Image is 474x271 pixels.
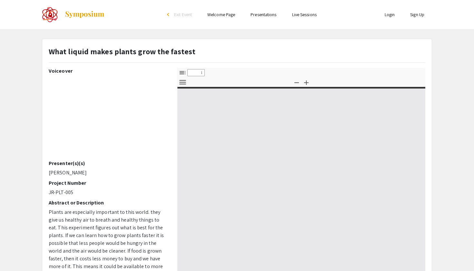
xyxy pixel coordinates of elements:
[49,180,168,186] h2: Project Number
[49,160,168,166] h2: Presenter(s)(s)
[49,46,195,57] strong: What liquid makes plants grow the fastest
[174,12,192,17] span: Exit Event
[187,69,205,76] input: Page
[49,189,168,196] p: JR-PLT-005
[410,12,424,17] a: Sign Up
[42,6,58,23] img: The 2022 CoorsTek Denver Metro Regional Science and Engineering Fair
[64,11,105,18] img: Symposium by ForagerOne
[167,13,171,16] div: arrow_back_ios
[49,200,168,206] h2: Abstract or Description
[42,6,105,23] a: The 2022 CoorsTek Denver Metro Regional Science and Engineering Fair
[177,68,188,78] button: Toggle Sidebar
[251,12,276,17] a: Presentations
[301,78,312,87] button: Zoom In
[177,78,188,87] button: Tools
[292,12,317,17] a: Live Sessions
[49,68,168,74] h2: Voiceover
[207,12,235,17] a: Welcome Page
[291,78,302,87] button: Zoom Out
[49,169,168,177] p: [PERSON_NAME]
[385,12,395,17] a: Login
